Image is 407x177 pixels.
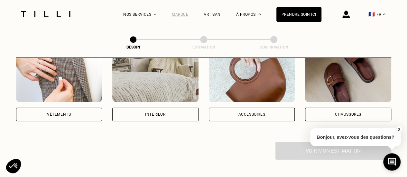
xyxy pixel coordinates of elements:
[396,126,402,133] button: X
[209,44,295,102] img: Accessoires
[368,11,375,17] span: 🇫🇷
[242,45,306,49] div: Confirmation
[47,112,71,116] div: Vêtements
[258,13,261,15] img: Menu déroulant à propos
[335,112,361,116] div: Chaussures
[101,45,165,49] div: Besoin
[172,12,188,17] a: Marque
[112,44,199,102] img: Intérieur
[16,44,102,102] img: Vêtements
[305,44,391,102] img: Chaussures
[145,112,165,116] div: Intérieur
[310,128,401,146] p: Bonjour, avez-vous des questions?
[171,45,236,49] div: Estimation
[19,11,73,17] img: Logo du service de couturière Tilli
[383,13,385,15] img: menu déroulant
[276,7,321,22] a: Prendre soin ici
[238,112,265,116] div: Accessoires
[342,11,350,18] img: icône connexion
[154,13,156,15] img: Menu déroulant
[204,12,221,17] a: Artisan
